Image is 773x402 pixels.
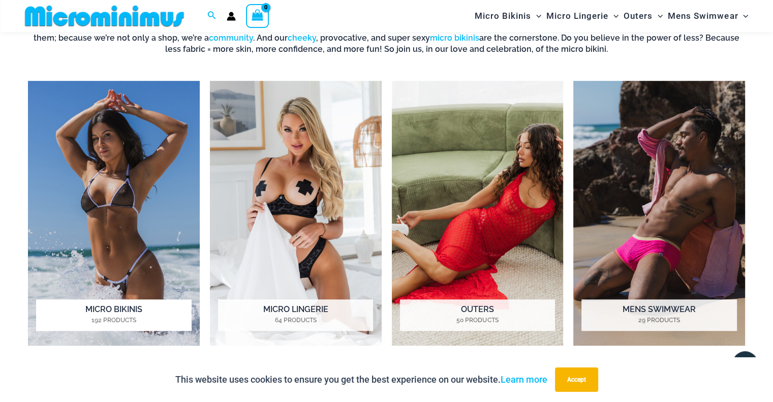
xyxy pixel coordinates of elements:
h6: This is the extraordinary world of Microminimus, the ultimate destination for the micro bikini, c... [28,21,745,55]
img: Outers [392,81,564,346]
a: Micro BikinisMenu ToggleMenu Toggle [472,3,544,29]
span: Menu Toggle [531,3,541,29]
a: Visit product category Mens Swimwear [573,81,745,346]
img: MM SHOP LOGO FLAT [21,5,188,27]
a: Visit product category Micro Bikinis [28,81,200,346]
a: cheeky [288,33,316,43]
nav: Site Navigation [471,2,753,30]
span: Micro Lingerie [546,3,608,29]
h2: Mens Swimwear [581,299,736,331]
span: Outers [624,3,653,29]
h2: Micro Lingerie [218,299,373,331]
a: OutersMenu ToggleMenu Toggle [621,3,665,29]
a: Learn more [501,374,547,385]
a: Mens SwimwearMenu ToggleMenu Toggle [665,3,751,29]
a: View Shopping Cart, empty [246,4,269,27]
a: Visit product category Micro Lingerie [210,81,382,346]
button: Accept [555,367,598,392]
a: community [209,33,253,43]
img: Micro Lingerie [210,81,382,346]
a: Account icon link [227,12,236,21]
mark: 64 Products [218,316,373,325]
span: Mens Swimwear [668,3,738,29]
a: Visit product category Outers [392,81,564,346]
span: Micro Bikinis [475,3,531,29]
span: Menu Toggle [608,3,619,29]
h2: Outers [400,299,555,331]
img: Mens Swimwear [573,81,745,346]
a: micro bikinis [430,33,479,43]
mark: 192 Products [36,316,191,325]
p: This website uses cookies to ensure you get the best experience on our website. [175,372,547,387]
h2: Micro Bikinis [36,299,191,331]
span: Menu Toggle [738,3,748,29]
span: Menu Toggle [653,3,663,29]
img: Micro Bikinis [28,81,200,346]
a: Search icon link [207,10,217,22]
mark: 29 Products [581,316,736,325]
a: Micro LingerieMenu ToggleMenu Toggle [544,3,621,29]
mark: 50 Products [400,316,555,325]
